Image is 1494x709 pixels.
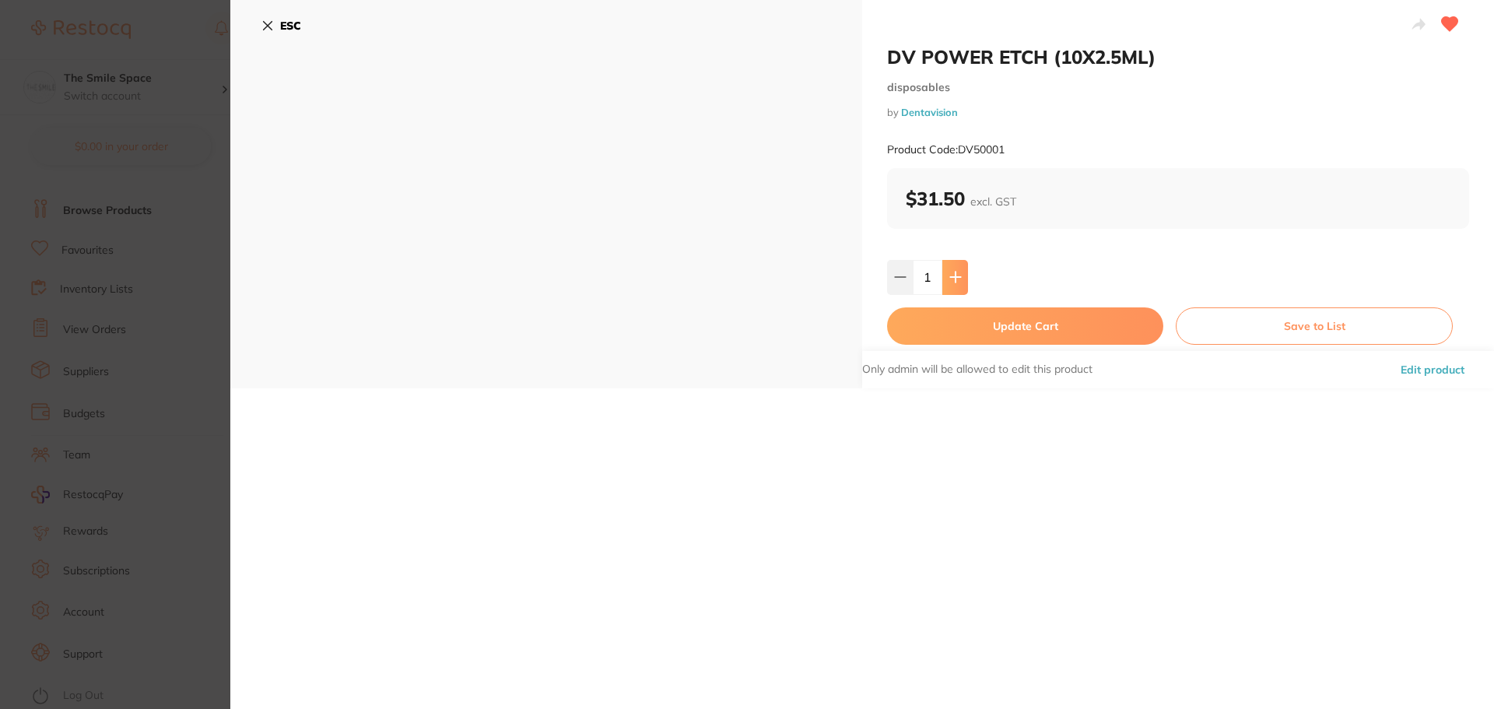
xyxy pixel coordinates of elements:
[261,12,301,39] button: ESC
[862,362,1092,377] p: Only admin will be allowed to edit this product
[280,19,301,33] b: ESC
[887,307,1163,345] button: Update Cart
[1396,351,1469,388] button: Edit product
[887,107,1469,118] small: by
[887,143,1005,156] small: Product Code: DV50001
[906,187,1016,210] b: $31.50
[887,45,1469,68] h2: DV POWER ETCH (10X2.5ML)
[887,81,1469,94] small: disposables
[901,106,958,118] a: Dentavision
[970,195,1016,209] span: excl. GST
[1176,307,1453,345] button: Save to List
